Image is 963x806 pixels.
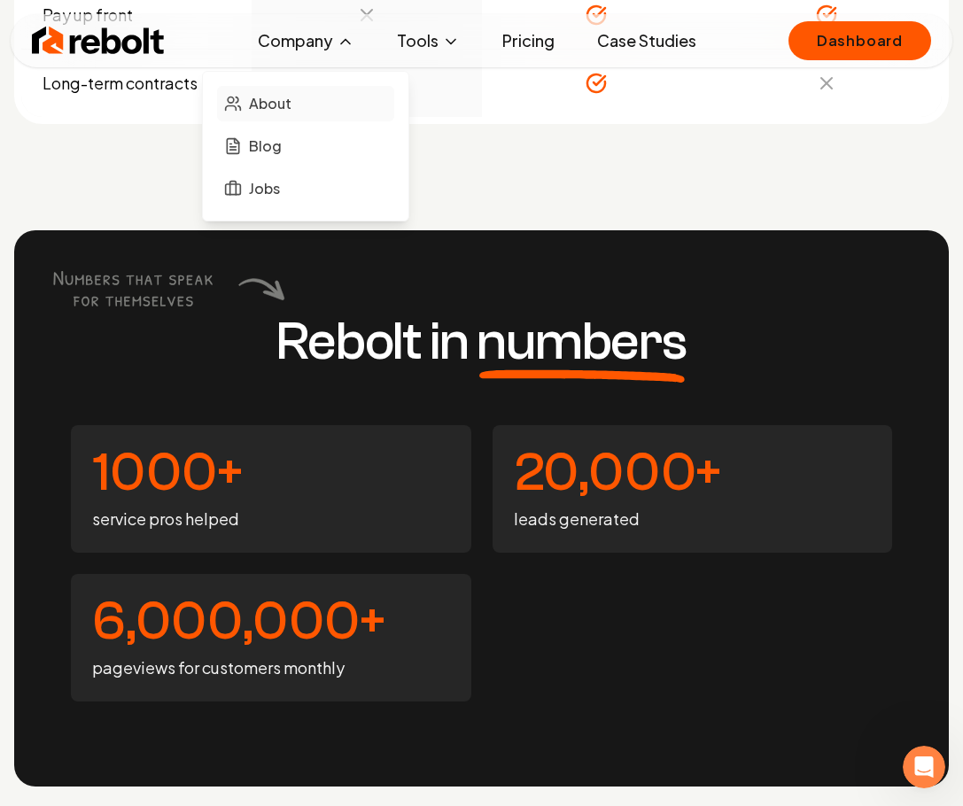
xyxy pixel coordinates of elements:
[514,446,872,500] h4: 20,000+
[276,315,687,368] h3: Rebolt in
[249,136,282,157] span: Blog
[19,529,336,559] textarea: Message…
[300,573,329,601] button: Send a message…
[92,595,450,648] h4: 6,000,000+
[92,507,450,531] p: service pros helped
[488,23,569,58] a: Pricing
[75,10,104,38] div: Profile image for Santiago
[92,446,450,500] h4: 1000+
[244,23,369,58] button: Company
[217,128,394,164] a: Blog
[217,171,394,206] a: Jobs
[583,23,711,58] a: Case Studies
[477,315,687,368] span: numbers
[21,50,252,118] td: Long-term contracts
[383,23,474,58] button: Tools
[29,483,325,528] input: Your email
[12,7,45,41] button: go back
[277,7,311,41] button: Home
[249,178,280,199] span: Jobs
[217,86,394,121] a: About
[92,655,450,680] p: pageviews for customers monthly
[272,580,286,594] button: Emoji picker
[111,17,156,30] h1: Rebolt
[311,7,343,39] div: Close
[788,21,931,60] a: Dashboard
[50,10,79,38] img: Profile image for David
[903,746,945,788] iframe: Intercom live chat
[514,507,872,531] p: leads generated
[249,93,291,114] span: About
[32,23,165,58] img: Rebolt Logo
